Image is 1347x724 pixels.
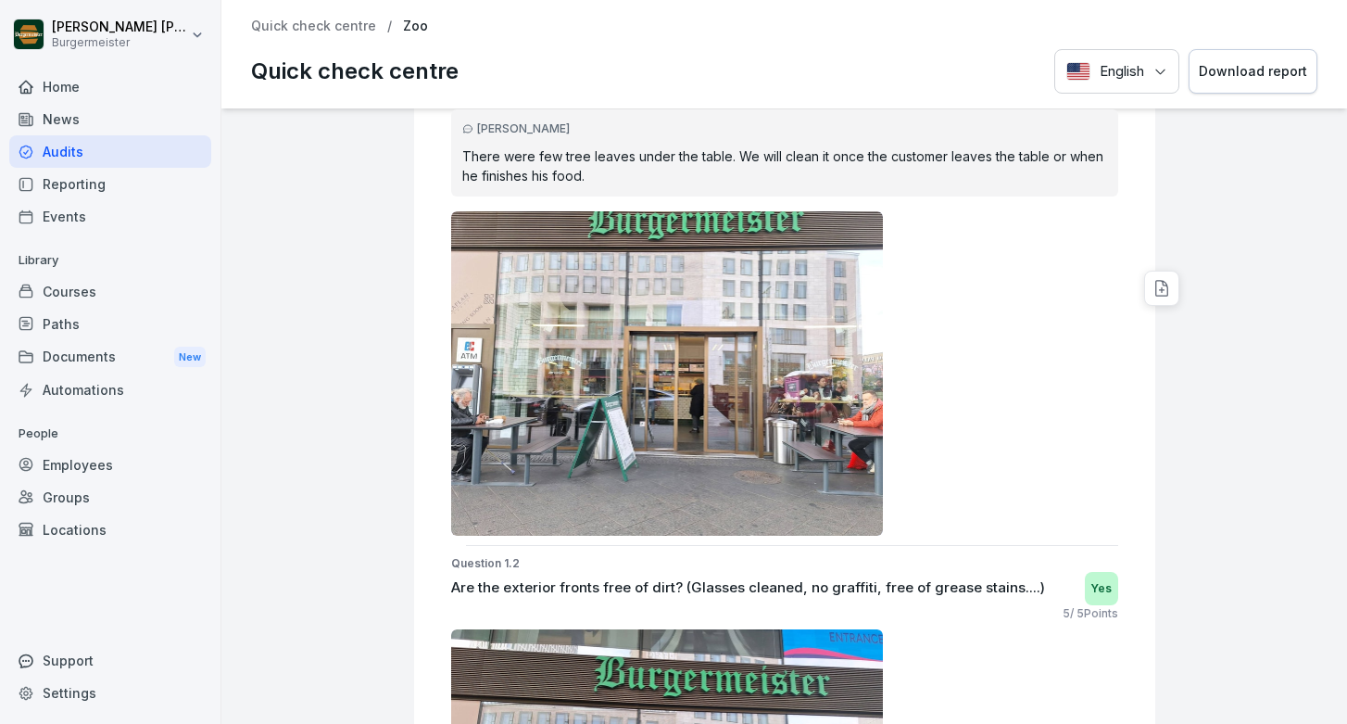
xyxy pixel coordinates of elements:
div: Yes [1085,572,1118,605]
p: 5 / 5 Points [1063,605,1118,622]
a: Locations [9,514,211,546]
button: Language [1054,49,1179,95]
p: / [387,19,392,34]
p: Quick check centre [251,55,459,88]
a: News [9,103,211,135]
img: x4cvvjx2tpppfnf14omo69pu.png [451,211,884,536]
a: Events [9,200,211,233]
p: Burgermeister [52,36,187,49]
div: New [174,347,206,368]
div: Support [9,644,211,677]
div: Download report [1199,61,1307,82]
a: Reporting [9,168,211,200]
p: [PERSON_NAME] [PERSON_NAME] [52,19,187,35]
div: Documents [9,340,211,375]
a: Groups [9,481,211,514]
a: Audits [9,135,211,168]
img: English [1066,62,1090,81]
a: Home [9,70,211,103]
a: DocumentsNew [9,340,211,375]
p: There were few tree leaves under the table. We will clean it once the customer leaves the table o... [462,146,1107,185]
div: [PERSON_NAME] [462,121,1107,137]
p: People [9,419,211,449]
a: Courses [9,275,211,308]
button: Download report [1189,49,1317,95]
p: English [1100,61,1144,83]
p: Library [9,246,211,275]
p: Question 1.2 [451,555,1118,572]
a: Settings [9,677,211,709]
p: Are the exterior fronts free of dirt? (Glasses cleaned, no graffiti, free of grease stains....) [451,578,1045,599]
a: Automations [9,374,211,406]
a: Quick check centre [251,19,376,34]
p: Zoo [403,19,428,34]
a: Paths [9,308,211,340]
a: Employees [9,449,211,481]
